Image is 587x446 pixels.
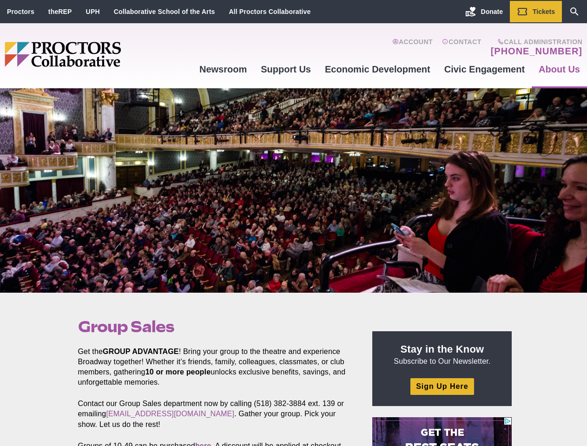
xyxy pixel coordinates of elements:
a: Tickets [510,1,562,22]
a: Proctors [7,8,34,15]
a: Support Us [254,57,318,82]
strong: Stay in the Know [401,343,484,355]
a: About Us [532,57,587,82]
a: Economic Development [318,57,437,82]
a: [EMAIL_ADDRESS][DOMAIN_NAME] [106,410,234,418]
a: Sign Up Here [410,378,474,394]
a: Collaborative School of the Arts [114,8,215,15]
a: Account [392,38,433,57]
span: Call Administration [488,38,582,46]
h1: Group Sales [78,318,351,335]
a: [PHONE_NUMBER] [491,46,582,57]
img: Proctors logo [5,42,192,67]
a: Search [562,1,587,22]
span: Donate [481,8,503,15]
strong: GROUP ADVANTAGE [103,348,179,355]
p: Contact our Group Sales department now by calling (518) 382-3884 ext. 139 or emailing . Gather yo... [78,399,351,429]
a: UPH [86,8,100,15]
a: Newsroom [192,57,254,82]
a: Contact [442,38,481,57]
a: Civic Engagement [437,57,532,82]
a: theREP [48,8,72,15]
p: Subscribe to Our Newsletter. [383,342,501,367]
a: All Proctors Collaborative [229,8,310,15]
p: Get the ! Bring your group to the theatre and experience Broadway together! Whether it’s friends,... [78,347,351,387]
span: Tickets [533,8,555,15]
a: Donate [458,1,510,22]
strong: 10 or more people [145,368,211,376]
